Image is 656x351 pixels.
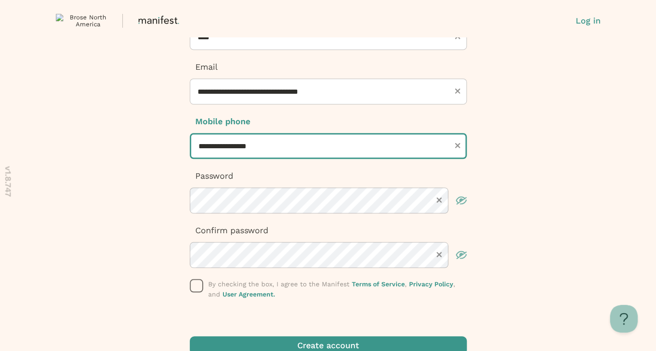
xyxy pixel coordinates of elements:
p: Email [190,61,467,73]
button: Log in [576,15,601,27]
a: User Agreement. [223,290,275,298]
span: By checking the box, I agree to the Manifest , , and [208,280,455,298]
p: Confirm password [190,224,467,236]
p: Mobile phone [190,115,467,127]
a: Terms of Service [352,280,405,288]
iframe: Toggle Customer Support [610,305,638,333]
a: Privacy Policy [409,280,453,288]
img: Brose North America [56,14,113,28]
p: Password [190,170,467,182]
p: v 1.8.747 [2,166,14,197]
